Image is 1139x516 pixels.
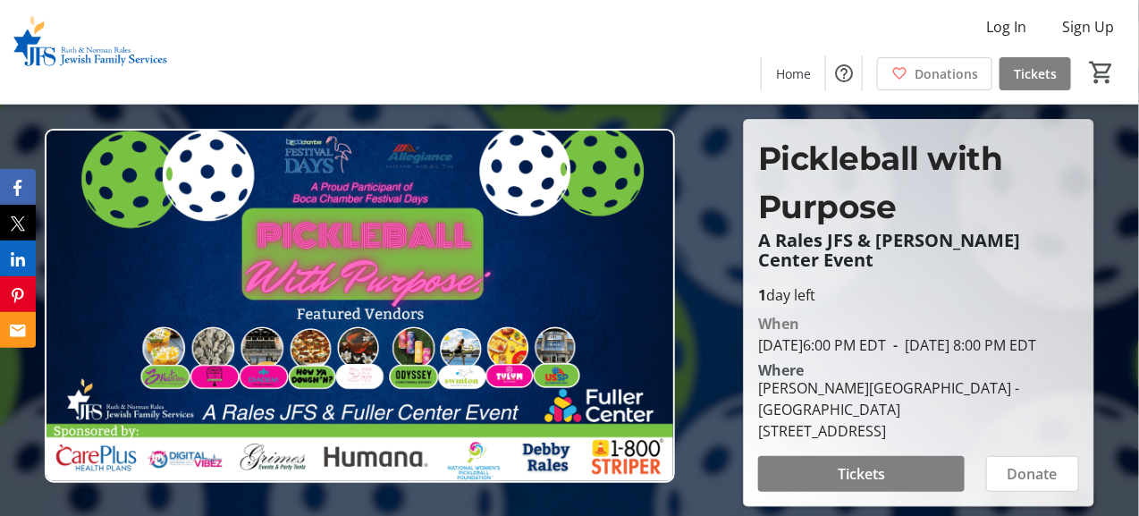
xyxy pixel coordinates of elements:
button: Cart [1085,56,1118,89]
a: Home [762,57,825,90]
div: [PERSON_NAME][GEOGRAPHIC_DATA] - [GEOGRAPHIC_DATA] [758,377,1079,420]
span: 1 [758,285,766,305]
span: Pickleball with Purpose [758,139,1003,226]
span: [DATE] 6:00 PM EDT [758,335,886,355]
span: Sign Up [1062,16,1114,38]
div: When [758,313,799,334]
span: Home [776,64,811,83]
p: day left [758,284,1079,306]
img: Campaign CTA Media Photo [45,129,675,484]
span: Donations [915,64,978,83]
button: Help [826,55,862,91]
button: Donate [986,456,1079,492]
span: - [886,335,905,355]
a: Tickets [1000,57,1071,90]
button: Sign Up [1048,13,1128,41]
button: Tickets [758,456,965,492]
span: Tickets [838,463,885,485]
span: Tickets [1014,64,1057,83]
a: Donations [877,57,992,90]
div: [STREET_ADDRESS] [758,420,1079,442]
span: Donate [1008,463,1058,485]
img: Ruth & Norman Rales Jewish Family Services's Logo [11,7,170,97]
p: A Rales JFS & [PERSON_NAME] Center Event [758,231,1079,270]
span: [DATE] 8:00 PM EDT [886,335,1036,355]
div: Where [758,363,804,377]
span: Log In [986,16,1026,38]
button: Log In [972,13,1041,41]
